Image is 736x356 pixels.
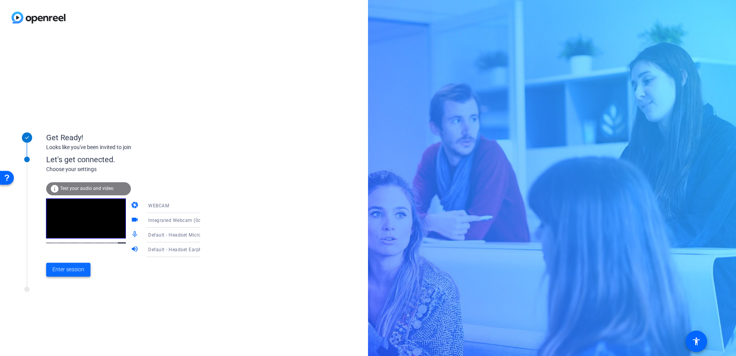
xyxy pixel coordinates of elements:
span: Default - Headset Earphone (Plantronics Blackwire 3220 Series) (047f:c056) [148,246,319,252]
mat-icon: camera [131,201,140,210]
span: Integrated Webcam (0c45:6738) [148,217,221,223]
span: Test your audio and video [60,186,114,191]
mat-icon: info [50,184,59,193]
mat-icon: accessibility [692,337,701,346]
mat-icon: mic_none [131,230,140,240]
mat-icon: videocam [131,216,140,225]
div: Get Ready! [46,132,200,143]
span: Enter session [52,265,84,274]
button: Enter session [46,263,90,277]
mat-icon: volume_up [131,245,140,254]
div: Looks like you've been invited to join [46,143,200,151]
div: Choose your settings [46,165,216,173]
span: WEBCAM [148,203,169,208]
span: Default - Headset Microphone (Plantronics Blackwire 3220 Series) (047f:c056) [148,232,324,238]
div: Let's get connected. [46,154,216,165]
